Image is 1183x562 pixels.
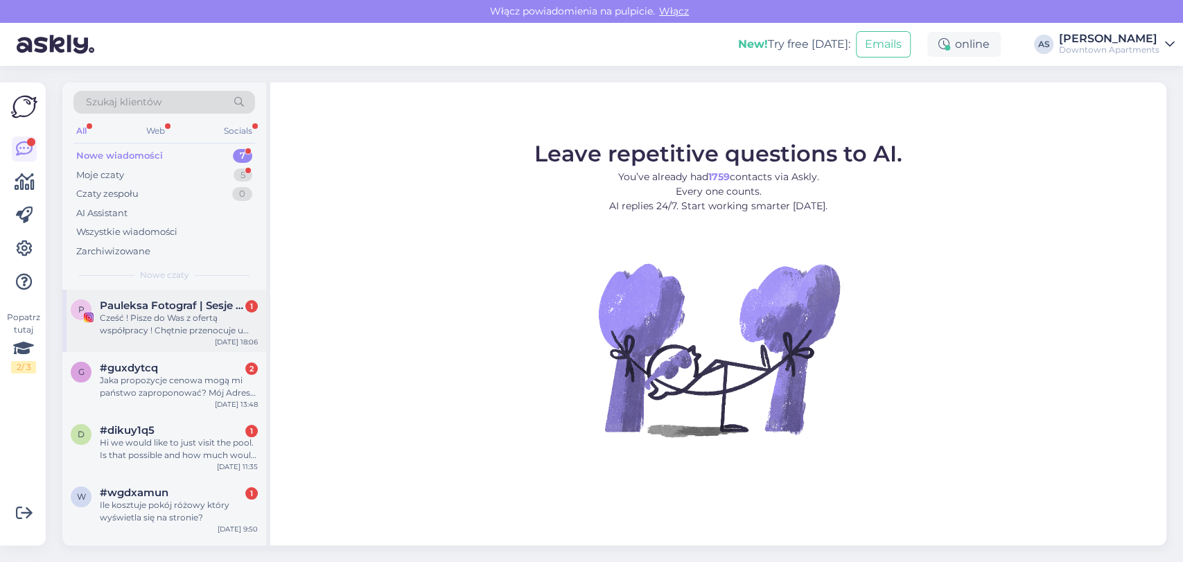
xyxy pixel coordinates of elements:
[100,424,155,437] span: #dikuy1q5
[534,140,902,167] span: Leave repetitive questions to AI.
[594,225,843,474] img: No Chat active
[232,187,252,201] div: 0
[245,300,258,313] div: 1
[76,187,139,201] div: Czaty zespołu
[100,362,158,374] span: #guxdytcq
[140,269,189,281] span: Nowe czaty
[11,361,36,374] div: 2 / 3
[76,207,128,220] div: AI Assistant
[708,170,730,183] b: 1759
[534,170,902,213] p: You’ve already had contacts via Askly. Every one counts. AI replies 24/7. Start working smarter [...
[78,304,85,315] span: P
[221,122,255,140] div: Socials
[76,245,150,258] div: Zarchiwizowane
[1059,44,1159,55] div: Downtown Apartments
[11,94,37,120] img: Askly Logo
[218,524,258,534] div: [DATE] 9:50
[738,37,768,51] b: New!
[73,122,89,140] div: All
[1034,35,1053,54] div: AS
[927,32,1001,57] div: online
[738,36,850,53] div: Try free [DATE]:
[245,487,258,500] div: 1
[143,122,168,140] div: Web
[215,399,258,410] div: [DATE] 13:48
[245,425,258,437] div: 1
[856,31,911,58] button: Emails
[76,225,177,239] div: Wszystkie wiadomości
[1059,33,1159,44] div: [PERSON_NAME]
[1059,33,1175,55] a: [PERSON_NAME]Downtown Apartments
[100,499,258,524] div: Ile kosztuje pokój różowy który wyświetla się na stronie?
[100,486,168,499] span: #wgdxamun
[100,312,258,337] div: Cześć ! Pisze do Was z ofertą współpracy ! Chętnie przenocuje u Was jako fotograf wspólnie z infl...
[100,374,258,399] div: Jaka propozycje cenowa mogą mi państwo zaproponować? Mój Adres mail [EMAIL_ADDRESS][DOMAIN_NAME]
[233,149,252,163] div: 7
[655,5,693,17] span: Włącz
[86,95,161,109] span: Szukaj klientów
[217,462,258,472] div: [DATE] 11:35
[100,437,258,462] div: Hi we would like to just visit the pool. Is that possible and how much would that br?
[245,362,258,375] div: 2
[100,299,244,312] span: Pauleksa Fotograf | Sesje Premium Łódź
[76,168,124,182] div: Moje czaty
[78,429,85,439] span: d
[76,149,163,163] div: Nowe wiadomości
[234,168,252,182] div: 5
[78,367,85,377] span: g
[215,337,258,347] div: [DATE] 18:06
[11,311,36,374] div: Popatrz tutaj
[77,491,86,502] span: w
